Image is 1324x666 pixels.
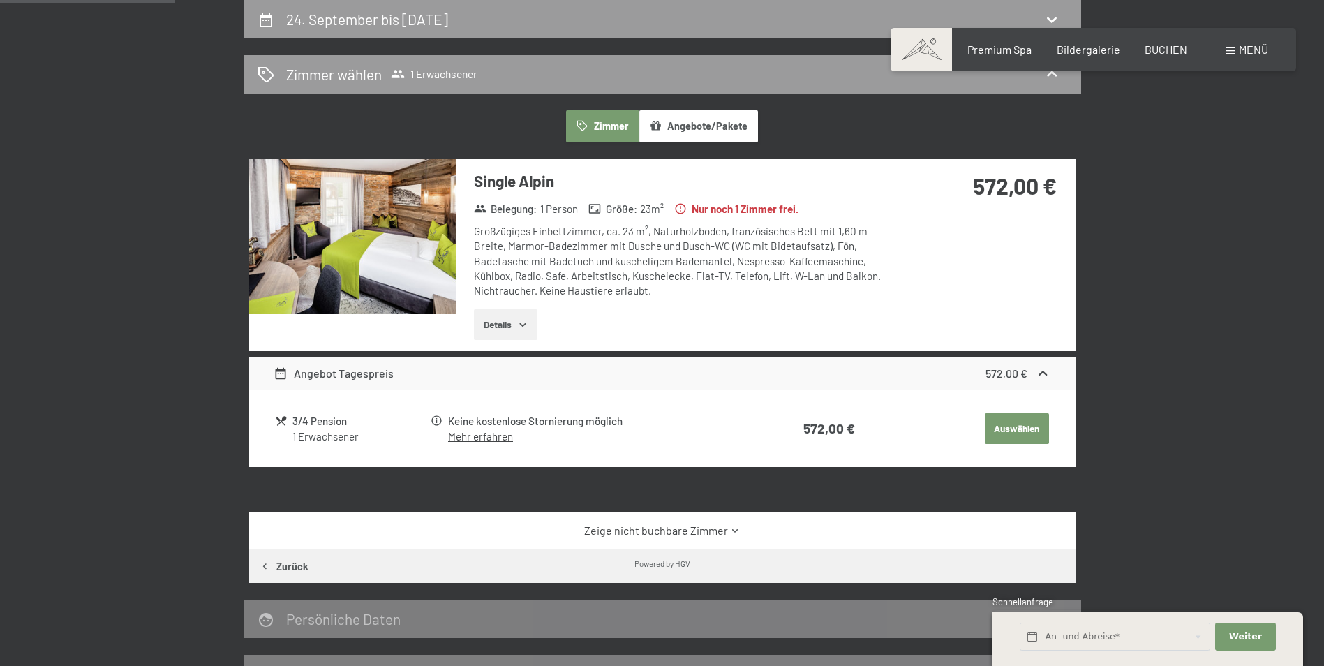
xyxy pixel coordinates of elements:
div: Angebot Tagespreis [274,365,394,382]
div: 3/4 Pension [292,413,429,429]
strong: Nur noch 1 Zimmer frei. [674,202,798,216]
span: 1 Erwachsener [391,67,477,81]
div: Großzügiges Einbettzimmer, ca. 23 m², Naturholzboden, französisches Bett mit 1,60 m Breite, Marmo... [474,224,889,298]
div: Powered by HGV [634,558,690,569]
button: Zurück [249,549,319,583]
a: Bildergalerie [1057,43,1120,56]
strong: Belegung : [474,202,537,216]
div: 1 Erwachsener [292,429,429,444]
button: Zimmer [566,110,639,142]
span: 23 m² [640,202,664,216]
strong: 572,00 € [973,172,1057,199]
div: Angebot Tagespreis572,00 € [249,357,1076,390]
h2: Zimmer wählen [286,64,382,84]
span: Schnellanfrage [992,596,1053,607]
button: Weiter [1215,623,1275,651]
strong: 572,00 € [803,420,855,436]
h3: Single Alpin [474,170,889,192]
div: Keine kostenlose Stornierung möglich [448,413,738,429]
h2: 24. September bis [DATE] [286,10,448,28]
strong: Größe : [588,202,637,216]
button: Details [474,309,537,340]
img: mss_renderimg.php [249,159,456,314]
a: Premium Spa [967,43,1032,56]
button: Auswählen [985,413,1049,444]
a: Zeige nicht buchbare Zimmer [274,523,1050,538]
a: BUCHEN [1145,43,1187,56]
span: Menü [1239,43,1268,56]
span: Weiter [1229,630,1262,643]
span: 1 Person [540,202,578,216]
h2: Persönliche Daten [286,610,401,628]
button: Angebote/Pakete [639,110,758,142]
strong: 572,00 € [985,367,1027,380]
a: Mehr erfahren [448,430,513,443]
